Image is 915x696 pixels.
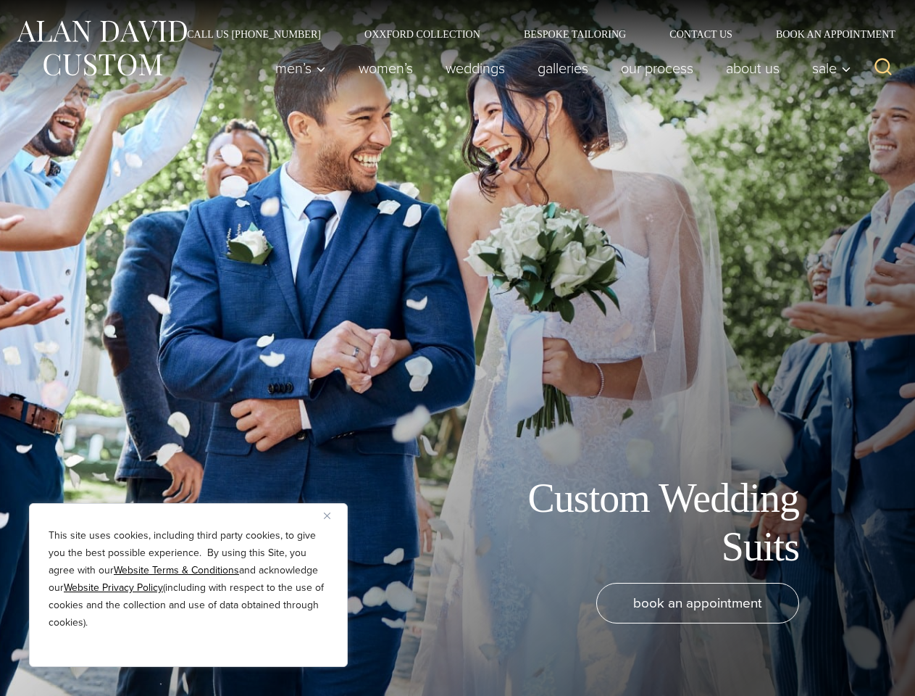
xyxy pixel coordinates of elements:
[866,51,901,86] button: View Search Form
[165,29,343,39] a: Call Us [PHONE_NUMBER]
[596,583,799,623] a: book an appointment
[522,54,605,83] a: Galleries
[343,54,430,83] a: Women’s
[430,54,522,83] a: weddings
[754,29,901,39] a: Book an Appointment
[324,513,330,519] img: Close
[165,29,901,39] nav: Secondary Navigation
[14,16,188,80] img: Alan David Custom
[633,592,762,613] span: book an appointment
[605,54,710,83] a: Our Process
[710,54,796,83] a: About Us
[502,29,648,39] a: Bespoke Tailoring
[473,474,799,571] h1: Custom Wedding Suits
[64,580,163,595] a: Website Privacy Policy
[343,29,502,39] a: Oxxford Collection
[259,54,859,83] nav: Primary Navigation
[648,29,754,39] a: Contact Us
[812,61,851,75] span: Sale
[114,563,239,578] a: Website Terms & Conditions
[275,61,326,75] span: Men’s
[324,507,341,524] button: Close
[49,527,328,631] p: This site uses cookies, including third party cookies, to give you the best possible experience. ...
